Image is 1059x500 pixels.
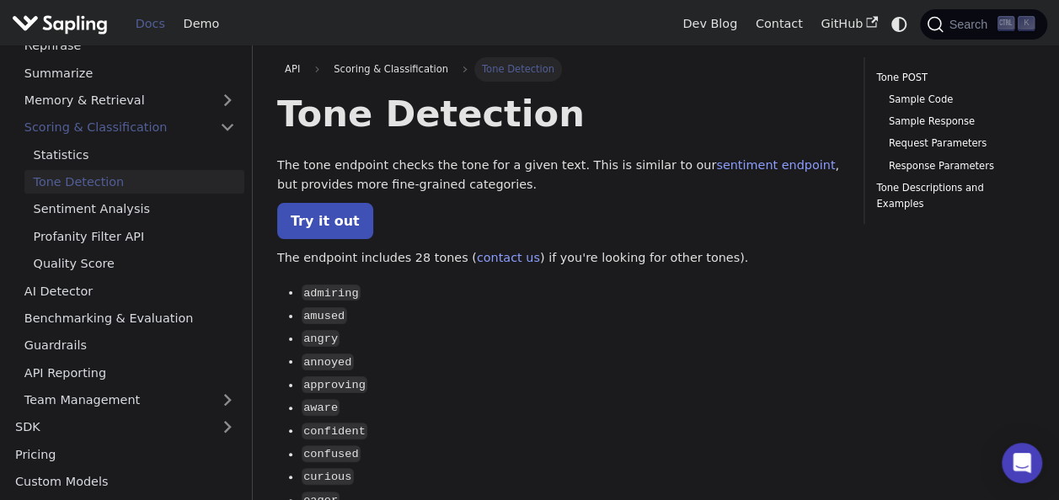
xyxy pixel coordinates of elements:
code: admiring [302,285,361,301]
p: The tone endpoint checks the tone for a given text. This is similar to our , but provides more fi... [277,156,839,196]
img: Sapling.ai [12,12,108,36]
a: Statistics [24,142,244,167]
a: Memory & Retrieval [15,88,244,113]
a: contact us [477,251,540,264]
a: Try it out [277,203,373,239]
nav: Breadcrumbs [277,57,839,81]
p: The endpoint includes 28 tones ( ) if you're looking for other tones). [277,248,839,269]
a: Sample Code [889,92,1023,108]
a: AI Detector [15,279,244,303]
code: approving [302,376,368,393]
code: annoyed [302,354,354,370]
a: Scoring & Classification [15,115,244,140]
h1: Tone Detection [277,91,839,136]
a: Profanity Filter API [24,224,244,248]
kbd: K [1018,16,1035,31]
button: Switch between dark and light mode (currently system mode) [887,12,912,36]
span: Scoring & Classification [326,57,456,81]
code: aware [302,399,340,416]
code: confused [302,445,361,462]
a: Team Management [15,388,244,412]
a: GitHub [811,11,886,37]
a: API [277,57,308,81]
a: Tone Descriptions and Examples [876,180,1029,212]
a: Sapling.ai [12,12,114,36]
a: Tone Detection [24,170,244,194]
a: Sentiment Analysis [24,197,244,221]
div: Open Intercom Messenger [1002,443,1042,483]
a: Pricing [6,442,244,466]
a: Summarize [15,61,244,85]
span: Search [944,18,997,31]
code: amused [302,307,347,324]
button: Search (Ctrl+K) [920,9,1046,40]
span: API [285,63,300,75]
a: API Reporting [15,360,244,385]
a: Docs [126,11,174,37]
a: Demo [174,11,228,37]
a: SDK [6,415,211,439]
a: Benchmarking & Evaluation [15,306,244,331]
span: Tone Detection [474,57,563,81]
a: Quality Score [24,252,244,276]
a: Custom Models [6,470,244,494]
a: sentiment endpoint [716,158,835,172]
a: Request Parameters [889,136,1023,152]
code: angry [302,330,340,347]
button: Expand sidebar category 'SDK' [211,415,244,439]
a: Guardrails [15,333,244,358]
a: Tone POST [876,70,1029,86]
a: Response Parameters [889,158,1023,174]
code: curious [302,468,354,485]
a: Contact [746,11,812,37]
a: Rephrase [15,34,244,58]
a: Dev Blog [673,11,746,37]
a: Sample Response [889,114,1023,130]
code: confident [302,423,368,439]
